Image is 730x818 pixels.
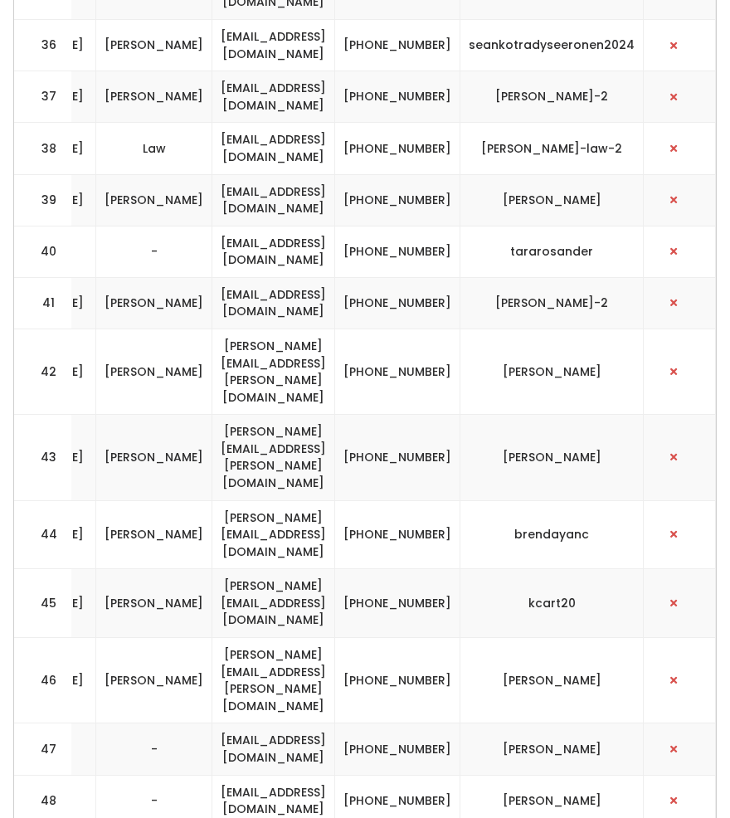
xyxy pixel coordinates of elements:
[14,569,72,638] td: 45
[460,123,644,174] td: [PERSON_NAME]-law-2
[335,71,460,123] td: [PHONE_NUMBER]
[335,415,460,500] td: [PHONE_NUMBER]
[335,500,460,569] td: [PHONE_NUMBER]
[460,638,644,723] td: [PERSON_NAME]
[14,415,72,500] td: 43
[460,500,644,569] td: brendayanc
[460,174,644,226] td: [PERSON_NAME]
[14,638,72,723] td: 46
[96,569,212,638] td: [PERSON_NAME]
[335,174,460,226] td: [PHONE_NUMBER]
[96,226,212,277] td: -
[212,500,335,569] td: [PERSON_NAME][EMAIL_ADDRESS][DOMAIN_NAME]
[335,569,460,638] td: [PHONE_NUMBER]
[96,723,212,775] td: -
[460,226,644,277] td: tararosander
[14,277,72,329] td: 41
[14,500,72,569] td: 44
[335,277,460,329] td: [PHONE_NUMBER]
[14,226,72,277] td: 40
[335,329,460,414] td: [PHONE_NUMBER]
[212,71,335,123] td: [EMAIL_ADDRESS][DOMAIN_NAME]
[212,20,335,71] td: [EMAIL_ADDRESS][DOMAIN_NAME]
[460,415,644,500] td: [PERSON_NAME]
[96,277,212,329] td: [PERSON_NAME]
[335,638,460,723] td: [PHONE_NUMBER]
[460,723,644,775] td: [PERSON_NAME]
[335,123,460,174] td: [PHONE_NUMBER]
[335,226,460,277] td: [PHONE_NUMBER]
[460,20,644,71] td: seankotradyseeronen2024
[96,500,212,569] td: [PERSON_NAME]
[96,174,212,226] td: [PERSON_NAME]
[96,123,212,174] td: Law
[335,723,460,775] td: [PHONE_NUMBER]
[14,329,72,414] td: 42
[96,71,212,123] td: [PERSON_NAME]
[212,569,335,638] td: [PERSON_NAME][EMAIL_ADDRESS][DOMAIN_NAME]
[212,277,335,329] td: [EMAIL_ADDRESS][DOMAIN_NAME]
[212,638,335,723] td: [PERSON_NAME][EMAIL_ADDRESS][PERSON_NAME][DOMAIN_NAME]
[212,415,335,500] td: [PERSON_NAME][EMAIL_ADDRESS][PERSON_NAME][DOMAIN_NAME]
[14,20,72,71] td: 36
[460,569,644,638] td: kcart20
[96,329,212,414] td: [PERSON_NAME]
[96,638,212,723] td: [PERSON_NAME]
[96,415,212,500] td: [PERSON_NAME]
[212,174,335,226] td: [EMAIL_ADDRESS][DOMAIN_NAME]
[96,20,212,71] td: [PERSON_NAME]
[212,226,335,277] td: [EMAIL_ADDRESS][DOMAIN_NAME]
[460,277,644,329] td: [PERSON_NAME]-2
[14,71,72,123] td: 37
[335,20,460,71] td: [PHONE_NUMBER]
[14,174,72,226] td: 39
[212,123,335,174] td: [EMAIL_ADDRESS][DOMAIN_NAME]
[212,723,335,775] td: [EMAIL_ADDRESS][DOMAIN_NAME]
[212,329,335,414] td: [PERSON_NAME][EMAIL_ADDRESS][PERSON_NAME][DOMAIN_NAME]
[14,123,72,174] td: 38
[460,71,644,123] td: [PERSON_NAME]-2
[14,723,72,775] td: 47
[460,329,644,414] td: [PERSON_NAME]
